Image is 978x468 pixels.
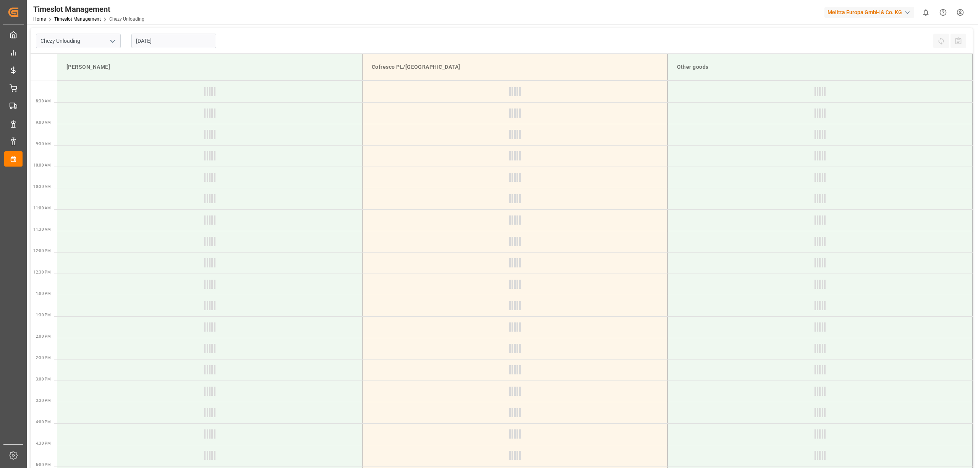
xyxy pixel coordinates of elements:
[33,16,46,22] a: Home
[36,313,51,317] span: 1:30 PM
[36,334,51,338] span: 2:00 PM
[824,7,914,18] div: Melitta Europa GmbH & Co. KG
[36,356,51,360] span: 2:30 PM
[33,270,51,274] span: 12:30 PM
[63,60,356,74] div: [PERSON_NAME]
[36,420,51,424] span: 4:00 PM
[131,34,216,48] input: DD-MM-YYYY
[36,99,51,103] span: 8:30 AM
[369,60,661,74] div: Cofresco PL/[GEOGRAPHIC_DATA]
[54,16,101,22] a: Timeslot Management
[36,441,51,445] span: 4:30 PM
[107,35,118,47] button: open menu
[674,60,967,74] div: Other goods
[917,4,934,21] button: show 0 new notifications
[36,398,51,403] span: 3:30 PM
[33,249,51,253] span: 12:00 PM
[36,142,51,146] span: 9:30 AM
[33,227,51,232] span: 11:30 AM
[33,206,51,210] span: 11:00 AM
[36,34,121,48] input: Type to search/select
[33,3,144,15] div: Timeslot Management
[33,185,51,189] span: 10:30 AM
[934,4,952,21] button: Help Center
[36,377,51,381] span: 3:00 PM
[36,120,51,125] span: 9:00 AM
[36,463,51,467] span: 5:00 PM
[824,5,917,19] button: Melitta Europa GmbH & Co. KG
[33,163,51,167] span: 10:00 AM
[36,291,51,296] span: 1:00 PM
